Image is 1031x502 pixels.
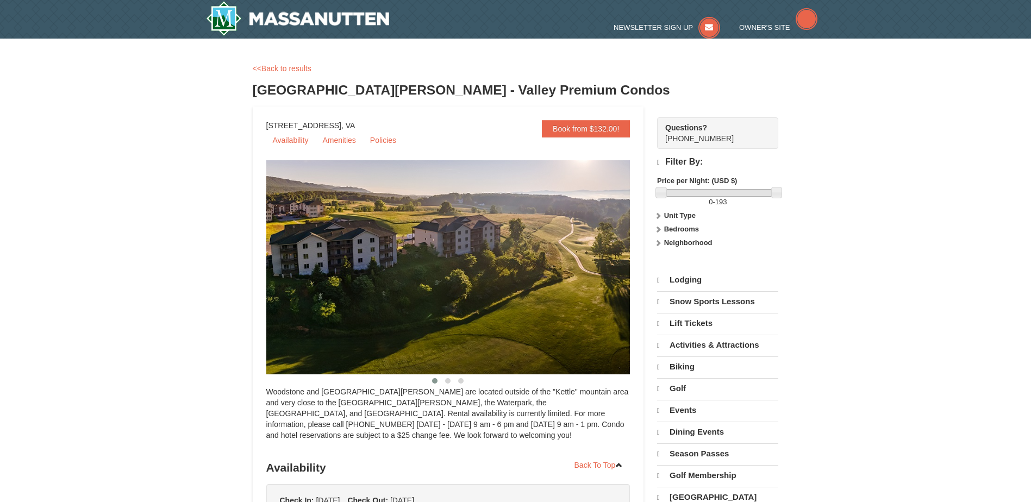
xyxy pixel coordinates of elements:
strong: Unit Type [664,211,696,219]
span: Newsletter Sign Up [614,23,693,32]
a: Owner's Site [739,23,817,32]
strong: Neighborhood [664,239,713,247]
h3: Availability [266,457,630,479]
a: Snow Sports Lessons [657,291,778,312]
a: Activities & Attractions [657,335,778,355]
a: Policies [364,132,403,148]
a: Availability [266,132,315,148]
span: 0 [709,198,713,206]
span: [PHONE_NUMBER] [665,122,759,143]
a: Golf [657,378,778,399]
a: Massanutten Resort [206,1,390,36]
a: Lift Tickets [657,313,778,334]
a: Dining Events [657,422,778,442]
a: Amenities [316,132,362,148]
h3: [GEOGRAPHIC_DATA][PERSON_NAME] - Valley Premium Condos [253,79,779,101]
span: 193 [715,198,727,206]
a: <<Back to results [253,64,311,73]
label: - [657,197,778,208]
a: Newsletter Sign Up [614,23,720,32]
a: Back To Top [567,457,630,473]
a: Book from $132.00! [542,120,630,137]
strong: Questions? [665,123,707,132]
img: Massanutten Resort Logo [206,1,390,36]
a: Season Passes [657,443,778,464]
span: Owner's Site [739,23,790,32]
strong: Price per Night: (USD $) [657,177,737,185]
a: Biking [657,356,778,377]
h4: Filter By: [657,157,778,167]
a: Lodging [657,270,778,290]
a: Events [657,400,778,421]
div: Woodstone and [GEOGRAPHIC_DATA][PERSON_NAME] are located outside of the "Kettle" mountain area an... [266,386,630,451]
strong: Bedrooms [664,225,699,233]
img: 19219041-4-ec11c166.jpg [266,160,658,374]
a: Golf Membership [657,465,778,486]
